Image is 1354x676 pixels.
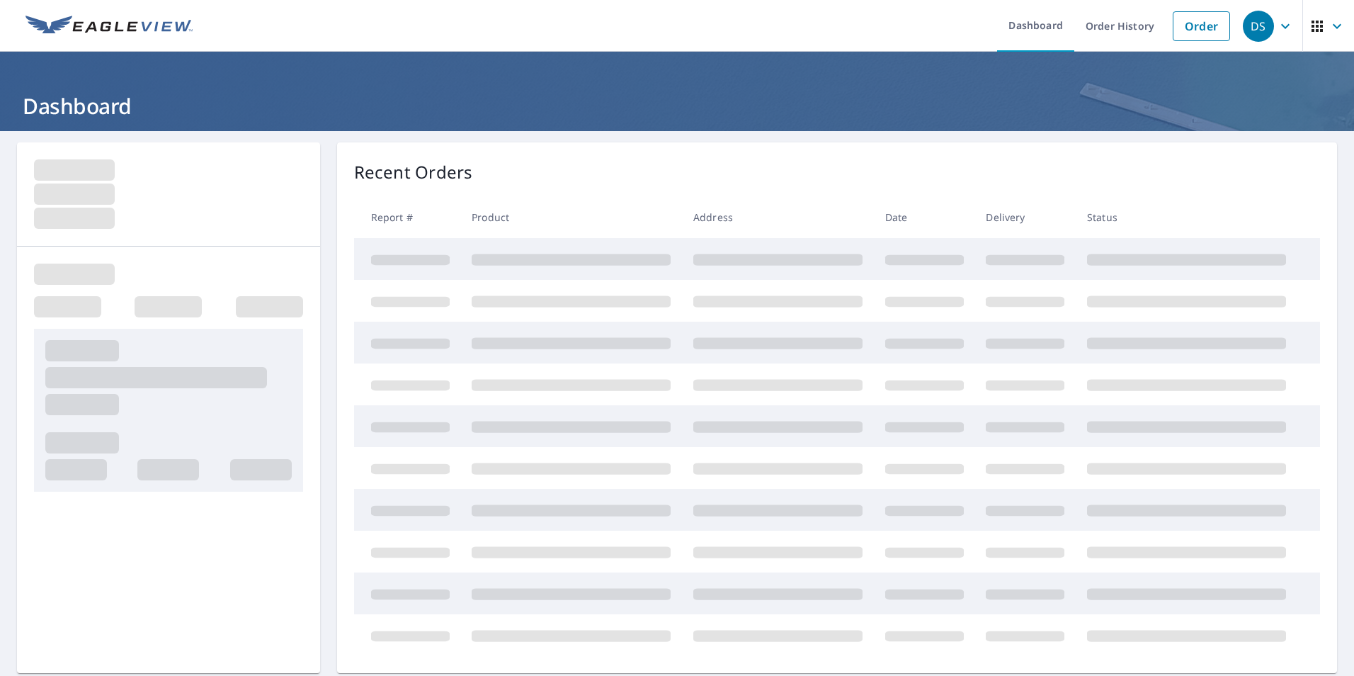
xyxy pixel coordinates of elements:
th: Address [682,196,874,238]
div: DS [1243,11,1274,42]
th: Date [874,196,975,238]
p: Recent Orders [354,159,473,185]
img: EV Logo [25,16,193,37]
th: Status [1076,196,1297,238]
th: Report # [354,196,461,238]
th: Delivery [974,196,1076,238]
a: Order [1173,11,1230,41]
th: Product [460,196,682,238]
h1: Dashboard [17,91,1337,120]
